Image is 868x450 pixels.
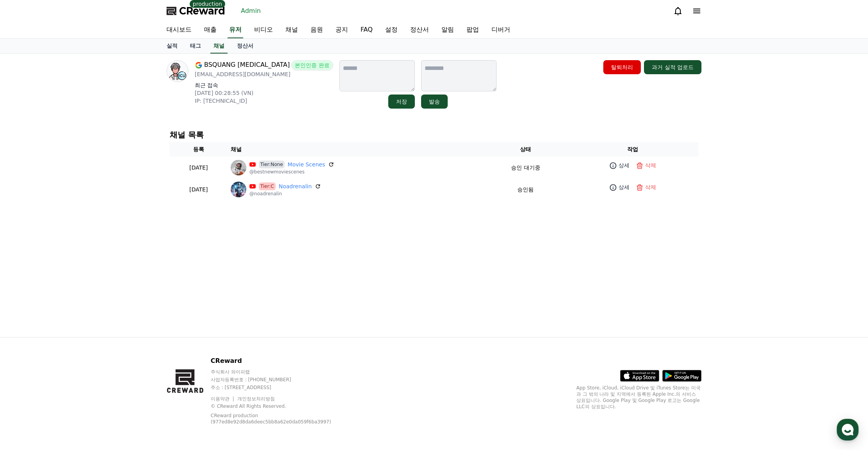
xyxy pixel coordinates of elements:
p: 최근 접속 [195,81,333,89]
span: Tier:C [259,182,276,190]
img: profile image [167,60,188,82]
span: CReward [179,5,225,17]
p: [DATE] [173,186,224,194]
a: Noadrenalin [279,182,312,191]
p: IP: [TECHNICAL_ID] [195,97,333,105]
th: 등록 [170,142,228,157]
a: 음원 [304,22,329,38]
a: 디버거 [485,22,516,38]
p: 승인 대기중 [511,164,540,172]
th: 채널 [228,142,484,157]
p: 사업자등록번호 : [PHONE_NUMBER] [211,377,348,383]
a: 상세 [608,182,631,193]
a: 채널 [279,22,304,38]
p: 승인됨 [517,186,534,194]
button: 과거 실적 업로드 [644,60,701,74]
button: 탈퇴처리 [603,60,641,74]
p: @noadrenalin [249,191,321,197]
img: Noadrenalin [231,182,246,197]
p: [EMAIL_ADDRESS][DOMAIN_NAME] [195,70,333,78]
a: 태그 [184,39,207,54]
button: 발송 [421,95,448,109]
a: 이용약관 [211,396,235,402]
p: App Store, iCloud, iCloud Drive 및 iTunes Store는 미국과 그 밖의 나라 및 지역에서 등록된 Apple Inc.의 서비스 상표입니다. Goo... [576,385,701,410]
a: 팝업 [460,22,485,38]
a: 채널 [210,39,228,54]
p: © CReward All Rights Reserved. [211,403,348,409]
a: 개인정보처리방침 [237,396,275,402]
a: 정산서 [404,22,435,38]
a: 실적 [160,39,184,54]
h4: 채널 목록 [170,130,698,139]
button: 삭제 [634,160,658,171]
a: 알림 [435,22,460,38]
p: [DATE] [173,164,224,172]
button: 저장 [388,95,415,109]
a: 유저 [228,22,243,38]
p: 주소 : [STREET_ADDRESS] [211,384,348,391]
p: [DATE] 00:28:55 (VN) [195,89,333,97]
a: 정산서 [231,39,260,54]
a: Movie Scenes [288,161,325,169]
span: BSQUANG [MEDICAL_DATA] [204,60,290,70]
a: 대시보드 [160,22,198,38]
a: 설정 [379,22,404,38]
a: 상세 [608,160,631,171]
a: 비디오 [248,22,279,38]
button: 삭제 [634,182,658,193]
th: 상태 [484,142,567,157]
p: 주식회사 와이피랩 [211,369,348,375]
p: 상세 [619,161,629,170]
a: 매출 [198,22,223,38]
p: @bestnewmoviescenes [249,169,335,175]
p: 삭제 [645,161,656,170]
img: Movie Scenes [231,160,246,175]
a: 공지 [329,22,354,38]
p: CReward production (977ed8e92d8da6deec5bb8a62e0da059f6ba3997) [211,412,336,425]
p: 삭제 [645,183,656,191]
a: CReward [167,5,225,17]
th: 작업 [567,142,698,157]
span: 본인인증 완료 [291,60,333,70]
span: Tier:None [259,161,285,168]
a: FAQ [354,22,379,38]
p: 상세 [619,183,629,191]
a: Admin [238,5,264,17]
p: CReward [211,356,348,366]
